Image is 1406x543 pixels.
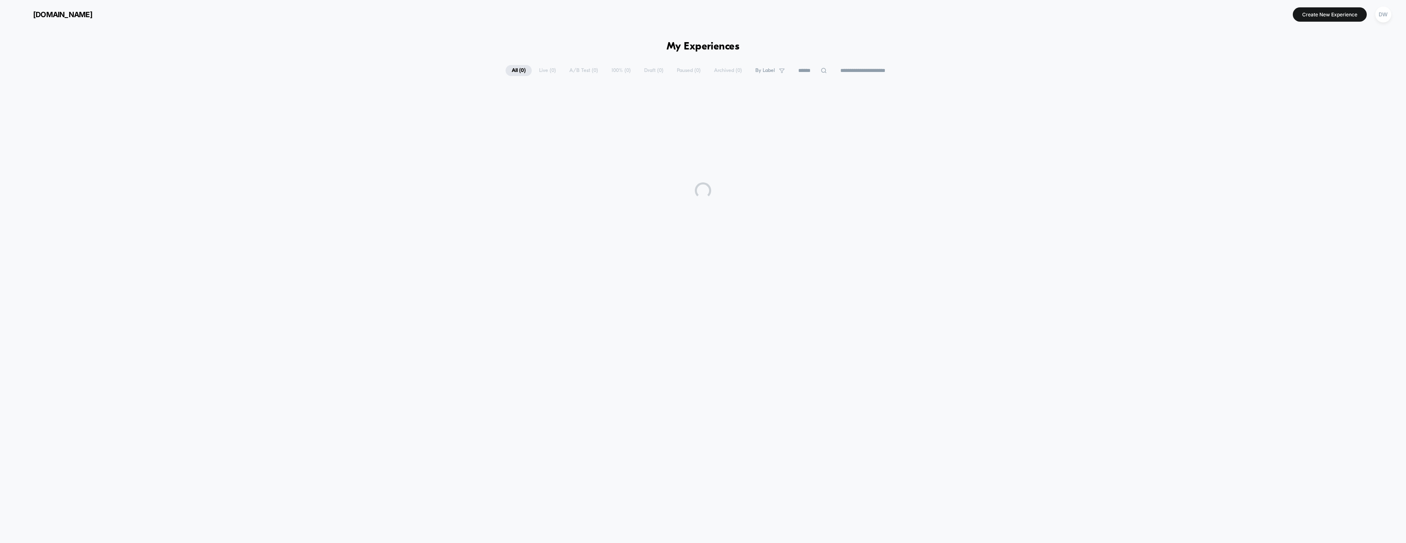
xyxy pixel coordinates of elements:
h1: My Experiences [667,41,740,53]
span: [DOMAIN_NAME] [33,10,92,19]
span: All ( 0 ) [506,65,532,76]
span: By Label [755,67,775,74]
button: Create New Experience [1293,7,1367,22]
div: DW [1375,7,1391,22]
button: [DOMAIN_NAME] [12,8,95,21]
button: DW [1373,6,1394,23]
